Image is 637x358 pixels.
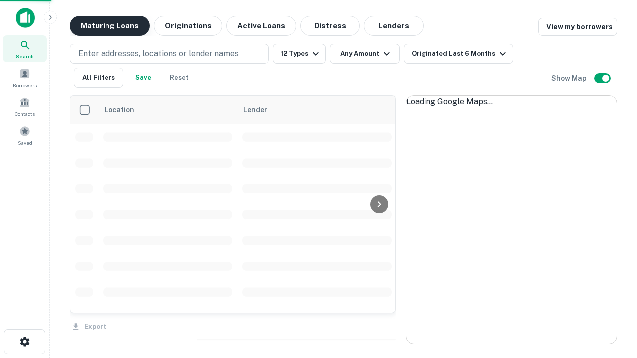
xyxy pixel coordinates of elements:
a: Saved [3,122,47,149]
button: Distress [300,16,360,36]
button: Active Loans [226,16,296,36]
button: Any Amount [330,44,400,64]
button: Save your search to get updates of matches that match your search criteria. [127,68,159,88]
span: Borrowers [13,81,37,89]
th: Lender [237,96,397,124]
span: Search [16,52,34,60]
button: Originated Last 6 Months [404,44,513,64]
iframe: Chat Widget [587,247,637,294]
button: Maturing Loans [70,16,150,36]
div: Loading Google Maps... [406,96,617,108]
a: Contacts [3,93,47,120]
a: View my borrowers [538,18,617,36]
button: 12 Types [273,44,326,64]
button: Enter addresses, locations or lender names [70,44,269,64]
span: Contacts [15,110,35,118]
p: Enter addresses, locations or lender names [78,48,239,60]
span: Saved [18,139,32,147]
button: All Filters [74,68,123,88]
a: Search [3,35,47,62]
h6: Show Map [551,73,588,84]
button: Originations [154,16,222,36]
span: Lender [243,104,267,116]
div: Originated Last 6 Months [412,48,509,60]
th: Location [98,96,237,124]
img: capitalize-icon.png [16,8,35,28]
button: Reset [163,68,195,88]
button: Lenders [364,16,424,36]
a: Borrowers [3,64,47,91]
span: Location [104,104,147,116]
